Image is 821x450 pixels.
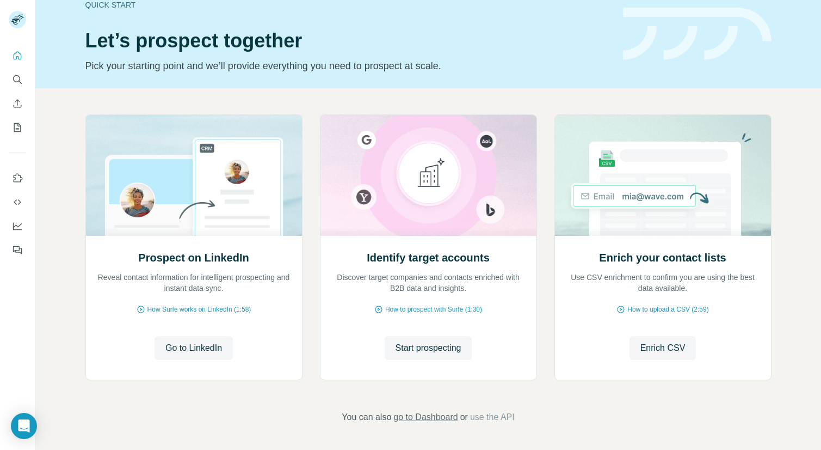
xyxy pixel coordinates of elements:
span: Start prospecting [396,342,461,355]
img: Prospect on LinkedIn [85,115,303,236]
h2: Identify target accounts [367,250,490,265]
img: Identify target accounts [320,115,537,236]
button: Quick start [9,46,26,65]
button: Use Surfe API [9,192,26,212]
h1: Let’s prospect together [85,30,610,52]
button: Enrich CSV [9,94,26,113]
img: banner [623,8,771,60]
span: or [460,411,468,424]
span: Enrich CSV [640,342,686,355]
button: use the API [470,411,515,424]
button: Enrich CSV [629,336,696,360]
button: My lists [9,118,26,137]
span: How to prospect with Surfe (1:30) [385,305,482,314]
p: Reveal contact information for intelligent prospecting and instant data sync. [97,272,291,294]
button: Dashboard [9,216,26,236]
img: Enrich your contact lists [554,115,771,236]
button: Feedback [9,240,26,260]
span: You can also [342,411,391,424]
button: Use Surfe on LinkedIn [9,168,26,188]
span: Go to LinkedIn [165,342,222,355]
button: Start prospecting [385,336,472,360]
button: go to Dashboard [393,411,458,424]
h2: Enrich your contact lists [599,250,726,265]
p: Pick your starting point and we’ll provide everything you need to prospect at scale. [85,58,610,74]
span: How to upload a CSV (2:59) [627,305,708,314]
p: Use CSV enrichment to confirm you are using the best data available. [566,272,760,294]
div: Open Intercom Messenger [11,413,37,439]
span: How Surfe works on LinkedIn (1:58) [147,305,251,314]
p: Discover target companies and contacts enriched with B2B data and insights. [331,272,526,294]
button: Go to LinkedIn [155,336,233,360]
button: Search [9,70,26,89]
h2: Prospect on LinkedIn [138,250,249,265]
